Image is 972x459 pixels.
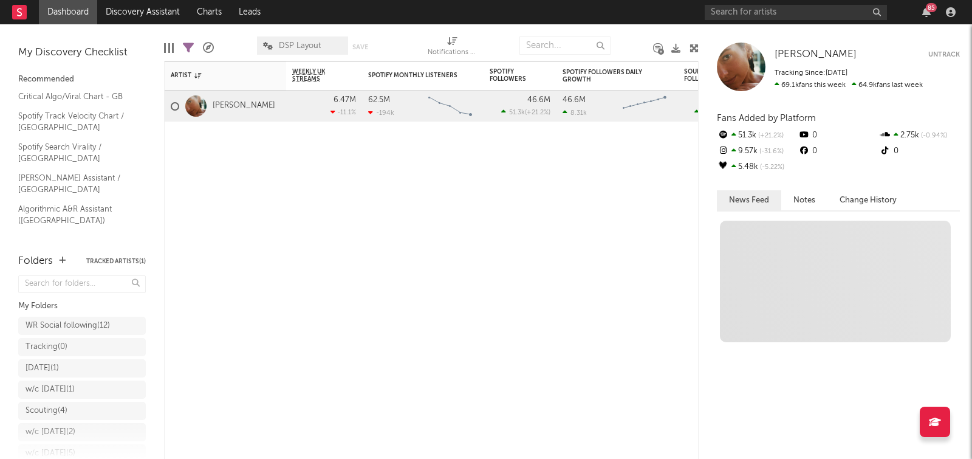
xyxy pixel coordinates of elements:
[26,425,75,440] div: w/c [DATE] ( 2 )
[213,101,275,111] a: [PERSON_NAME]
[758,148,784,155] span: -31.6 %
[694,108,745,116] div: ( )
[775,69,847,77] span: Tracking Since: [DATE]
[756,133,784,139] span: +21.2 %
[879,143,960,159] div: 0
[18,423,146,441] a: w/c [DATE](2)
[18,402,146,420] a: Scouting(4)
[717,143,798,159] div: 9.57k
[18,72,146,87] div: Recommended
[292,68,338,83] span: Weekly UK Streams
[617,91,672,122] svg: Chart title
[684,68,727,83] div: SoundCloud Followers
[717,114,816,123] span: Fans Added by Platform
[368,72,459,79] div: Spotify Monthly Listeners
[368,96,390,104] div: 62.5M
[26,319,110,333] div: WR Social following ( 12 )
[758,164,784,171] span: -5.22 %
[18,381,146,399] a: w/c [DATE](1)
[18,109,134,134] a: Spotify Track Velocity Chart / [GEOGRAPHIC_DATA]
[18,299,146,314] div: My Folders
[18,202,134,227] a: Algorithmic A&R Assistant ([GEOGRAPHIC_DATA])
[428,30,476,66] div: Notifications (Artist)
[279,42,321,50] span: DSP Layout
[490,68,532,83] div: Spotify Followers
[352,44,368,50] button: Save
[775,49,857,60] span: [PERSON_NAME]
[527,109,549,116] span: +21.2 %
[919,133,947,139] span: -0.94 %
[501,108,550,116] div: ( )
[717,159,798,175] div: 5.48k
[827,190,909,210] button: Change History
[171,72,262,79] div: Artist
[926,3,937,12] div: 85
[775,81,923,89] span: 64.9k fans last week
[26,340,67,354] div: Tracking ( 0 )
[563,96,586,104] div: 46.6M
[330,108,356,116] div: -11.1 %
[86,258,146,264] button: Tracked Artists(1)
[18,338,146,356] a: Tracking(0)
[18,254,53,269] div: Folders
[563,109,587,117] div: 8.31k
[519,36,611,55] input: Search...
[928,49,960,61] button: Untrack
[164,30,174,66] div: Edit Columns
[18,46,146,60] div: My Discovery Checklist
[18,90,134,103] a: Critical Algo/Viral Chart - GB
[18,359,146,378] a: [DATE](1)
[203,30,214,66] div: A&R Pipeline
[509,109,525,116] span: 51.3k
[26,382,75,397] div: w/c [DATE] ( 1 )
[428,46,476,60] div: Notifications (Artist)
[717,128,798,143] div: 51.3k
[781,190,827,210] button: Notes
[18,140,134,165] a: Spotify Search Virality / [GEOGRAPHIC_DATA]
[527,96,550,104] div: 46.6M
[563,69,654,83] div: Spotify Followers Daily Growth
[775,81,846,89] span: 69.1k fans this week
[717,190,781,210] button: News Feed
[18,317,146,335] a: WR Social following(12)
[18,275,146,293] input: Search for folders...
[334,96,356,104] div: 6.47M
[705,5,887,20] input: Search for artists
[922,7,931,17] button: 85
[798,128,878,143] div: 0
[26,361,59,376] div: [DATE] ( 1 )
[18,171,134,196] a: [PERSON_NAME] Assistant / [GEOGRAPHIC_DATA]
[798,143,878,159] div: 0
[423,91,477,122] svg: Chart title
[368,109,394,117] div: -194k
[879,128,960,143] div: 2.75k
[183,30,194,66] div: Filters(1 of 1)
[775,49,857,61] a: [PERSON_NAME]
[26,404,67,418] div: Scouting ( 4 )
